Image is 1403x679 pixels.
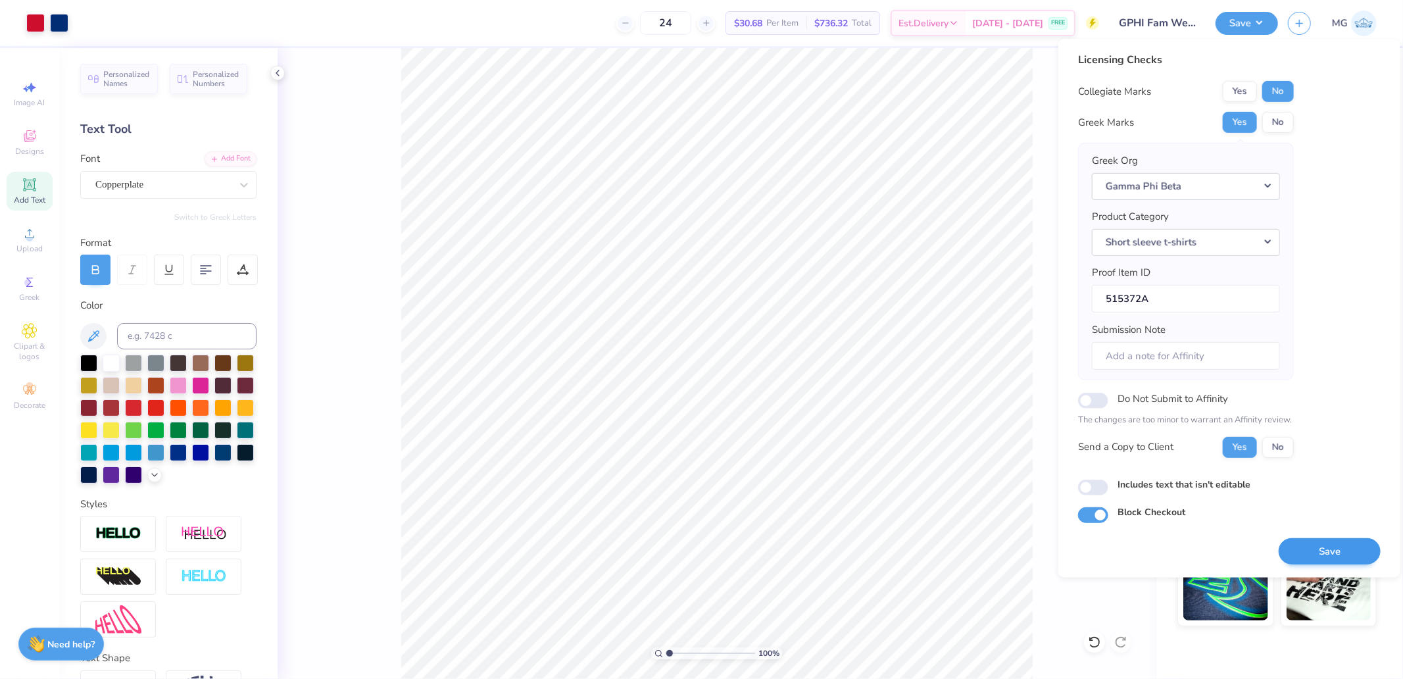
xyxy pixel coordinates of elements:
span: Designs [15,146,44,157]
button: No [1262,112,1294,133]
button: Gamma Phi Beta [1092,172,1280,199]
div: Text Tool [80,120,257,138]
span: MG [1332,16,1348,31]
button: Yes [1223,112,1257,133]
div: Greek Marks [1078,115,1134,130]
button: Save [1216,12,1278,35]
label: Block Checkout [1118,505,1185,519]
img: Shadow [181,526,227,542]
input: – – [640,11,691,35]
img: Free Distort [95,605,141,634]
a: MG [1332,11,1377,36]
button: No [1262,81,1294,102]
button: Save [1279,538,1381,565]
div: Licensing Checks [1078,52,1294,68]
strong: Need help? [48,638,95,651]
span: Personalized Names [103,70,150,88]
label: Font [80,151,100,166]
span: Est. Delivery [898,16,948,30]
button: Yes [1223,81,1257,102]
span: Personalized Numbers [193,70,239,88]
div: Collegiate Marks [1078,84,1151,99]
img: Glow in the Dark Ink [1183,555,1268,620]
span: $30.68 [734,16,762,30]
img: Water based Ink [1287,555,1371,620]
img: Michael Galon [1351,11,1377,36]
img: Stroke [95,526,141,541]
span: [DATE] - [DATE] [972,16,1043,30]
span: Greek [20,292,40,303]
input: Add a note for Affinity [1092,341,1280,370]
label: Proof Item ID [1092,265,1150,280]
span: $736.32 [814,16,848,30]
span: Total [852,16,872,30]
button: Short sleeve t-shirts [1092,228,1280,255]
span: Per Item [766,16,799,30]
div: Styles [80,497,257,512]
div: Send a Copy to Client [1078,440,1173,455]
div: Text Shape [80,651,257,666]
p: The changes are too minor to warrant an Affinity review. [1078,414,1294,427]
input: Untitled Design [1109,10,1206,36]
span: Upload [16,243,43,254]
span: 100 % [758,647,779,659]
span: FREE [1051,18,1065,28]
span: Clipart & logos [7,341,53,362]
label: Includes text that isn't editable [1118,477,1250,491]
label: Do Not Submit to Affinity [1118,390,1228,407]
div: Add Font [205,151,257,166]
div: Format [80,236,258,251]
img: 3d Illusion [95,566,141,588]
div: Color [80,298,257,313]
button: Yes [1223,436,1257,457]
label: Product Category [1092,209,1169,224]
input: e.g. 7428 c [117,323,257,349]
button: Switch to Greek Letters [174,212,257,222]
img: Negative Space [181,569,227,584]
label: Submission Note [1092,322,1166,338]
span: Image AI [14,97,45,108]
label: Greek Org [1092,153,1138,168]
span: Decorate [14,400,45,411]
span: Add Text [14,195,45,205]
button: No [1262,436,1294,457]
